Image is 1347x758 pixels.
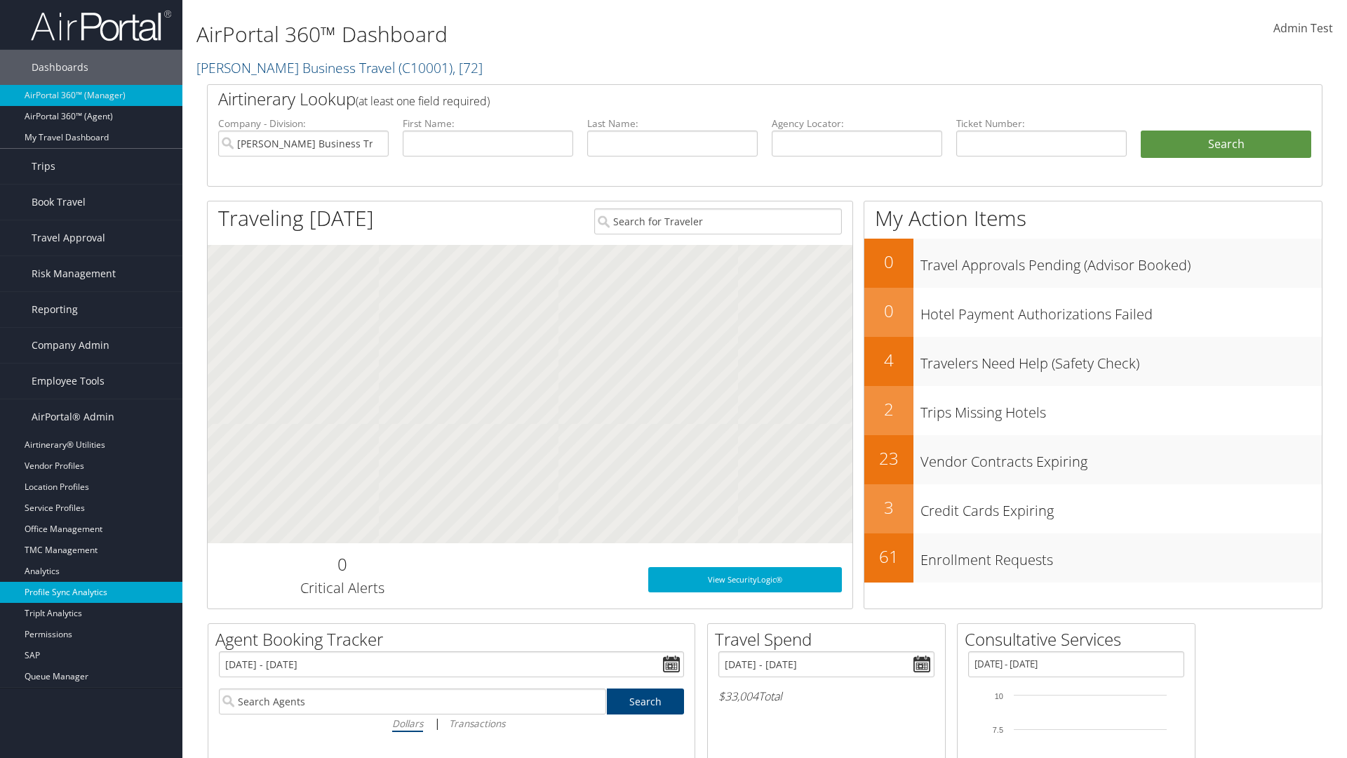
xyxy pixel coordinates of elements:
[718,689,758,704] span: $33,004
[864,386,1322,435] a: 2Trips Missing Hotels
[449,717,505,730] i: Transactions
[864,204,1322,233] h1: My Action Items
[864,288,1322,337] a: 0Hotel Payment Authorizations Failed
[1273,20,1333,36] span: Admin Test
[864,348,913,372] h2: 4
[32,256,116,291] span: Risk Management
[392,717,423,730] i: Dollars
[920,298,1322,324] h3: Hotel Payment Authorizations Failed
[218,204,374,233] h1: Traveling [DATE]
[956,117,1127,131] label: Ticket Number:
[218,552,466,576] h2: 0
[864,533,1322,583] a: 61Enrollment Requests
[715,627,945,651] h2: Travel Spend
[1141,131,1311,159] button: Search
[920,248,1322,275] h3: Travel Approvals Pending (Advisor Booked)
[920,445,1322,472] h3: Vendor Contracts Expiring
[864,397,913,421] h2: 2
[196,58,483,77] a: [PERSON_NAME] Business Travel
[219,689,606,714] input: Search Agents
[32,185,86,220] span: Book Travel
[196,20,954,49] h1: AirPortal 360™ Dashboard
[32,149,55,184] span: Trips
[718,689,934,704] h6: Total
[772,117,942,131] label: Agency Locator:
[864,545,913,568] h2: 61
[31,9,171,42] img: airportal-logo.png
[594,208,842,234] input: Search for Traveler
[403,117,573,131] label: First Name:
[32,292,78,327] span: Reporting
[864,250,913,274] h2: 0
[32,50,88,85] span: Dashboards
[993,726,1003,734] tspan: 7.5
[920,543,1322,570] h3: Enrollment Requests
[607,689,685,714] a: Search
[219,714,684,732] div: |
[453,58,483,77] span: , [ 72 ]
[218,87,1219,111] h2: Airtinerary Lookup
[398,58,453,77] span: ( C10001 )
[32,220,105,255] span: Travel Approval
[1273,7,1333,51] a: Admin Test
[965,627,1195,651] h2: Consultative Services
[864,299,913,323] h2: 0
[864,496,913,519] h2: 3
[920,347,1322,373] h3: Travelers Need Help (Safety Check)
[920,396,1322,423] h3: Trips Missing Hotels
[920,494,1322,521] h3: Credit Cards Expiring
[864,435,1322,484] a: 23Vendor Contracts Expiring
[218,578,466,598] h3: Critical Alerts
[356,93,490,109] span: (at least one field required)
[215,627,695,651] h2: Agent Booking Tracker
[32,328,109,363] span: Company Admin
[32,364,105,399] span: Employee Tools
[587,117,758,131] label: Last Name:
[648,567,842,592] a: View SecurityLogic®
[995,692,1003,700] tspan: 10
[32,399,114,434] span: AirPortal® Admin
[864,446,913,470] h2: 23
[864,337,1322,386] a: 4Travelers Need Help (Safety Check)
[864,484,1322,533] a: 3Credit Cards Expiring
[864,239,1322,288] a: 0Travel Approvals Pending (Advisor Booked)
[218,117,389,131] label: Company - Division:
